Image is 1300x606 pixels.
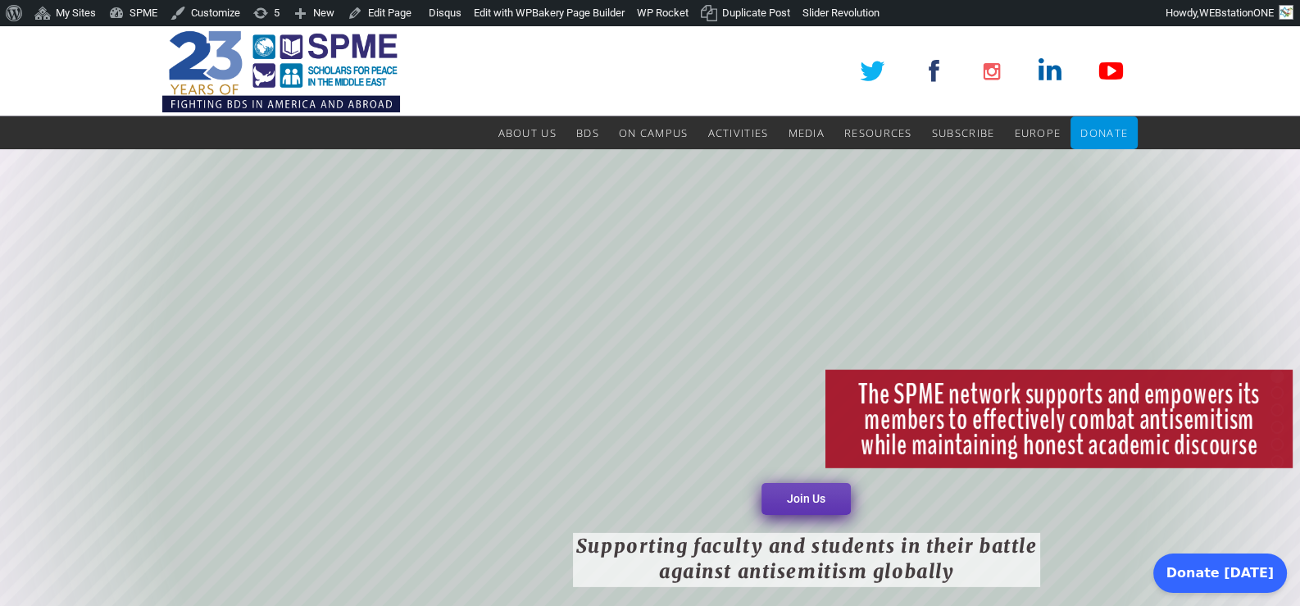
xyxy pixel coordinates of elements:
[707,116,768,149] a: Activities
[825,370,1293,468] rs-layer: The SPME network supports and empowers its members to effectively combat antisemitism while maint...
[1199,7,1274,19] span: WEBstationONE
[844,125,912,140] span: Resources
[576,125,599,140] span: BDS
[1080,125,1128,140] span: Donate
[619,116,689,149] a: On Campus
[498,125,556,140] span: About Us
[932,116,995,149] a: Subscribe
[932,125,995,140] span: Subscribe
[1014,125,1061,140] span: Europe
[1080,116,1128,149] a: Donate
[788,116,825,149] a: Media
[761,483,851,515] a: Join Us
[802,7,880,19] span: Slider Revolution
[573,533,1040,587] rs-layer: Supporting faculty and students in their battle against antisemitism globally
[162,26,400,116] img: SPME
[788,125,825,140] span: Media
[1014,116,1061,149] a: Europe
[498,116,556,149] a: About Us
[576,116,599,149] a: BDS
[844,116,912,149] a: Resources
[707,125,768,140] span: Activities
[619,125,689,140] span: On Campus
